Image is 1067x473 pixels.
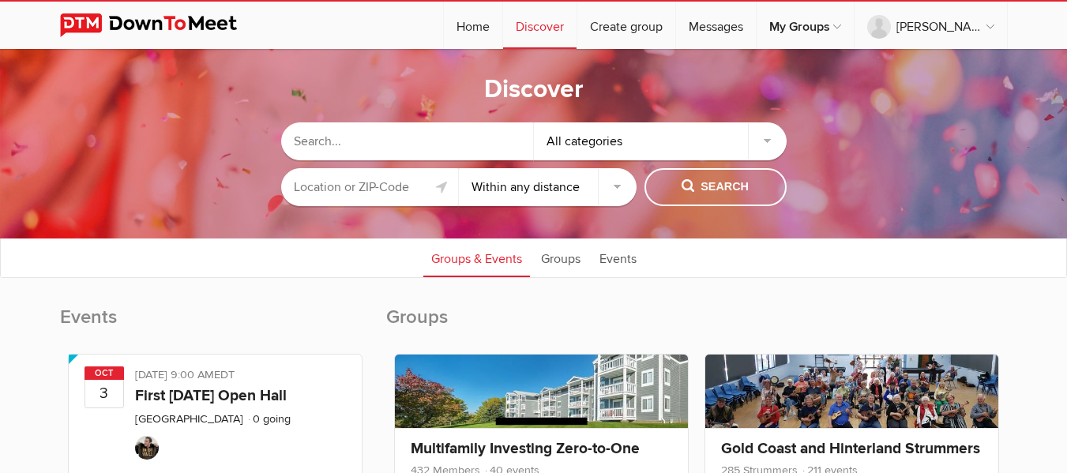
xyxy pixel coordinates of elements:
[533,238,588,277] a: Groups
[682,178,749,196] span: Search
[757,2,854,49] a: My Groups
[855,2,1007,49] a: [PERSON_NAME]
[503,2,577,49] a: Discover
[444,2,502,49] a: Home
[411,439,640,458] a: Multifamily Investing Zero-to-One
[246,412,291,426] li: 0 going
[577,2,675,49] a: Create group
[85,379,123,407] b: 3
[676,2,756,49] a: Messages
[386,305,1008,346] h2: Groups
[721,439,980,458] a: Gold Coast and Hinterland Strummers
[135,386,287,405] a: First [DATE] Open Hall
[135,366,346,387] div: [DATE] 9:00 AM
[214,368,235,381] span: America/New_York
[135,412,243,426] a: [GEOGRAPHIC_DATA]
[644,168,787,206] button: Search
[60,305,370,346] h2: Events
[281,168,459,206] input: Location or ZIP-Code
[484,73,584,107] h1: Discover
[281,122,534,160] input: Search...
[85,366,124,380] span: Oct
[135,436,159,460] img: Alex Hillman
[60,13,261,37] img: DownToMeet
[592,238,644,277] a: Events
[423,238,530,277] a: Groups & Events
[534,122,787,160] div: All categories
